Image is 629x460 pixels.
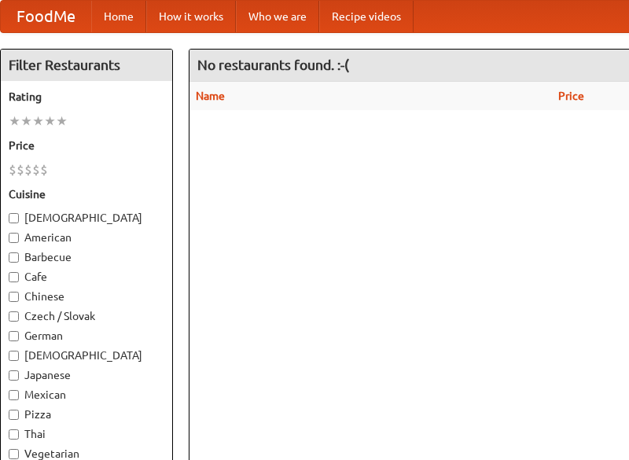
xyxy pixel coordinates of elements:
li: $ [9,161,17,178]
input: Barbecue [9,252,19,263]
input: German [9,331,19,341]
label: [DEMOGRAPHIC_DATA] [9,348,164,363]
a: Name [196,90,225,102]
input: [DEMOGRAPHIC_DATA] [9,213,19,223]
input: Cafe [9,272,19,282]
a: Home [91,1,146,32]
label: Japanese [9,367,164,383]
a: Recipe videos [319,1,414,32]
ng-pluralize: No restaurants found. :-( [197,57,349,72]
label: [DEMOGRAPHIC_DATA] [9,210,164,226]
input: Japanese [9,370,19,381]
a: FoodMe [1,1,91,32]
li: ★ [44,112,56,130]
input: American [9,233,19,243]
h4: Filter Restaurants [1,50,172,81]
a: How it works [146,1,236,32]
h5: Price [9,138,164,153]
li: $ [17,161,24,178]
label: Thai [9,426,164,442]
label: Chinese [9,289,164,304]
input: Czech / Slovak [9,311,19,322]
a: Price [558,90,584,102]
label: German [9,328,164,344]
li: $ [40,161,48,178]
label: Pizza [9,407,164,422]
label: Barbecue [9,249,164,265]
input: [DEMOGRAPHIC_DATA] [9,351,19,361]
input: Mexican [9,390,19,400]
label: Cafe [9,269,164,285]
label: Mexican [9,387,164,403]
input: Vegetarian [9,449,19,459]
li: ★ [9,112,20,130]
li: $ [24,161,32,178]
h5: Cuisine [9,186,164,202]
li: ★ [32,112,44,130]
label: American [9,230,164,245]
label: Czech / Slovak [9,308,164,324]
input: Chinese [9,292,19,302]
a: Who we are [236,1,319,32]
input: Thai [9,429,19,440]
h5: Rating [9,89,164,105]
input: Pizza [9,410,19,420]
li: $ [32,161,40,178]
li: ★ [56,112,68,130]
li: ★ [20,112,32,130]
